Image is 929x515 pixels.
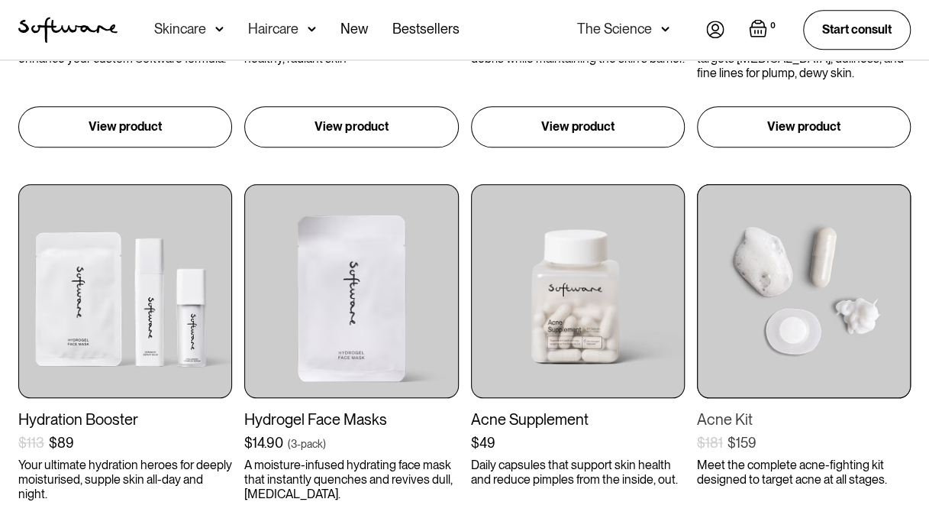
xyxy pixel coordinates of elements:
p: Daily capsules that support skin health and reduce pimples from the inside, out. [471,458,685,487]
div: $181 [697,435,723,452]
div: ( [288,436,291,452]
div: 0 [767,19,779,33]
a: Open empty cart [749,19,779,40]
div: $159 [727,435,756,452]
div: $113 [18,435,44,452]
img: Software Logo [18,17,118,43]
div: $89 [49,435,74,452]
div: ) [323,436,326,452]
div: The Science [577,21,652,37]
a: Start consult [803,10,911,49]
div: 3-pack [291,436,323,452]
img: arrow down [215,21,224,37]
img: arrow down [308,21,316,37]
div: Skincare [154,21,206,37]
div: Hydrogel Face Masks [244,410,458,429]
div: $49 [471,435,495,452]
div: Acne Kit [697,410,911,429]
img: arrow down [661,21,669,37]
div: Hydration Booster [18,410,232,429]
p: View product [541,118,614,136]
p: Your ultimate hydration heroes for deeply moisturised, supple skin all-day and night. [18,458,232,502]
div: Acne Supplement [471,410,685,429]
p: View product [89,118,162,136]
div: Haircare [248,21,298,37]
div: $14.90 [244,435,283,452]
a: home [18,17,118,43]
p: View product [767,118,840,136]
p: View product [315,118,388,136]
p: Meet the complete acne-fighting kit designed to target acne at all stages. [697,458,911,487]
p: A moisture-infused hydrating face mask that instantly quenches and revives dull, [MEDICAL_DATA]. [244,458,458,502]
